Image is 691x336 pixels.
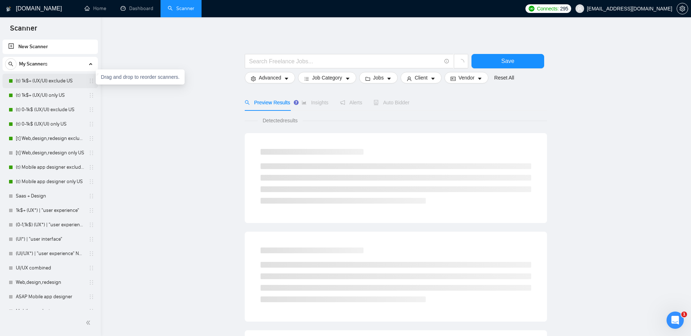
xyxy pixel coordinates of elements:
[374,100,409,105] span: Auto Bidder
[89,208,94,213] span: holder
[444,59,449,64] span: info-circle
[5,58,17,70] button: search
[6,3,11,15] img: logo
[340,100,362,105] span: Alerts
[407,76,412,81] span: user
[249,57,441,66] input: Search Freelance Jobs...
[340,100,345,105] span: notification
[121,5,153,12] a: dashboardDashboard
[501,56,514,65] span: Save
[8,40,92,54] a: New Scanner
[89,107,94,113] span: holder
[387,76,392,81] span: caret-down
[89,179,94,185] span: holder
[16,160,84,174] a: (t) Mobile app designer exclude US
[677,6,688,12] a: setting
[444,72,488,83] button: idcardVendorcaret-down
[89,280,94,285] span: holder
[302,100,307,105] span: area-chart
[374,100,379,105] span: robot
[16,232,84,246] a: (UI*) | "user interface"
[458,59,464,65] span: loading
[16,117,84,131] a: (t) 0-1k$ (UX/UI) only US
[19,57,48,71] span: My Scanners
[89,78,94,84] span: holder
[667,312,684,329] iframe: Intercom live chat
[415,74,428,82] span: Client
[4,23,43,38] span: Scanner
[451,76,456,81] span: idcard
[359,72,398,83] button: folderJobscaret-down
[86,319,93,326] span: double-left
[16,290,84,304] a: ASAP Mobile app designer
[89,265,94,271] span: holder
[89,150,94,156] span: holder
[16,203,84,218] a: 1k$+ (UX*) | "user experience"
[259,74,281,82] span: Advanced
[401,72,442,83] button: userClientcaret-down
[365,76,370,81] span: folder
[89,121,94,127] span: holder
[304,76,309,81] span: bars
[16,275,84,290] a: Web,design,redesign
[477,76,482,81] span: caret-down
[89,251,94,256] span: holder
[245,100,250,105] span: search
[89,308,94,314] span: holder
[251,76,256,81] span: setting
[298,72,356,83] button: barsJob Categorycaret-down
[16,74,84,88] a: (t) 1k$+ (UX/UI) exclude US
[373,74,384,82] span: Jobs
[577,6,582,11] span: user
[16,88,84,103] a: (t) 1k$+ (UX/UI) only US
[5,62,16,67] span: search
[681,312,687,317] span: 1
[3,40,98,54] li: New Scanner
[312,74,342,82] span: Job Category
[89,236,94,242] span: holder
[89,222,94,228] span: holder
[677,3,688,14] button: setting
[89,294,94,300] span: holder
[560,5,568,13] span: 295
[494,74,514,82] a: Reset All
[85,5,106,12] a: homeHome
[245,72,295,83] button: settingAdvancedcaret-down
[89,136,94,141] span: holder
[3,57,98,318] li: My Scanners
[89,164,94,170] span: holder
[459,74,474,82] span: Vendor
[16,131,84,146] a: [t] Web,design,redesign exclude US
[168,5,194,12] a: searchScanner
[537,5,559,13] span: Connects:
[293,99,299,106] div: Tooltip anchor
[16,246,84,261] a: (UI/UX*) | "user experience" NEW
[16,218,84,232] a: (0-1,1k$) (UX*) | "user experience"
[16,304,84,318] a: Mobile app designer
[302,100,328,105] span: Insights
[16,189,84,203] a: Saas + Design
[16,103,84,117] a: (t) 0-1k$ (UX/UI) exclude US
[89,92,94,98] span: holder
[471,54,544,68] button: Save
[16,146,84,160] a: [t] Web,design,redesign only US
[345,76,350,81] span: caret-down
[245,100,290,105] span: Preview Results
[16,261,84,275] a: UI/UX combined
[89,193,94,199] span: holder
[16,174,84,189] a: (t) Mobile app designer only US
[258,117,303,124] span: Detected results
[284,76,289,81] span: caret-down
[529,6,534,12] img: upwork-logo.png
[430,76,435,81] span: caret-down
